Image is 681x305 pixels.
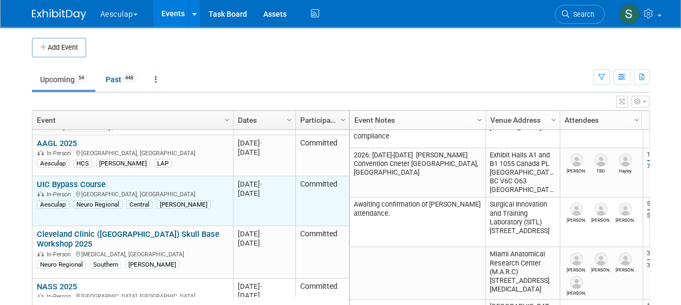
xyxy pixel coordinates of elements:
div: Central [126,200,153,209]
img: Conner Cunningham [619,203,632,216]
span: - [260,230,262,238]
div: Southern [90,260,121,269]
div: Tony Garcia [567,216,586,223]
a: Search [555,5,605,24]
div: [DATE] [238,291,290,300]
div: [DATE] [238,148,290,157]
a: Column Settings [283,111,295,127]
div: Neuro Regional [37,260,86,269]
span: In-Person [47,150,74,157]
span: - [260,180,262,188]
div: Patrick Brien [567,289,586,296]
div: [GEOGRAPHIC_DATA], [GEOGRAPHIC_DATA] [37,148,228,157]
div: TBD [591,167,610,174]
td: [STREET_ADDRESS][PERSON_NAME] [485,112,560,148]
span: Column Settings [339,116,347,124]
a: Participation [300,111,342,129]
a: Upcoming54 [32,69,95,90]
span: Column Settings [285,116,294,124]
a: Cleveland Clinic ([GEOGRAPHIC_DATA]) Skull Base Workshop 2025 [37,229,219,249]
span: Column Settings [475,116,484,124]
div: Tim Christman [591,216,610,223]
img: In-Person Event [37,251,44,256]
span: Column Settings [632,116,641,124]
div: Aesculap [37,200,69,209]
img: In-Person Event [37,293,44,299]
td: Surgical Innovation and Training Laboratory (SITL) [STREET_ADDRESS] [485,197,560,247]
span: 448 [122,74,137,82]
div: Danielle Fletcher [567,167,586,174]
div: Hayley Dent [615,167,634,174]
a: AAGL 2025 [37,138,77,148]
a: UIC Bypass Course [37,180,106,189]
span: In-Person [47,293,74,300]
a: NASS 2025 [37,282,77,291]
span: - [260,139,262,147]
div: Matt Brolley [591,266,610,273]
a: Venue Address [490,111,553,129]
span: In-Person [47,191,74,198]
div: Neuro Regional [73,200,122,209]
div: HCS [73,159,92,168]
div: [DATE] [238,138,290,148]
button: Add Event [32,38,86,57]
div: [DATE] [238,180,290,189]
img: Tony Garcia [570,203,583,216]
a: Column Settings [474,111,485,127]
div: Aesculap [37,159,69,168]
img: ExhibitDay [32,9,86,20]
td: 2026: [DATE]-[DATE] [PERSON_NAME] Convention Cneter [GEOGRAPHIC_DATA], [GEOGRAPHIC_DATA] [350,148,485,198]
td: Committed [295,226,349,279]
span: In-Person [47,251,74,258]
a: Attendees [565,111,635,129]
div: [GEOGRAPHIC_DATA], [GEOGRAPHIC_DATA] [37,291,228,301]
div: [PERSON_NAME] [96,159,150,168]
span: Column Settings [549,116,558,124]
img: Sara Hurson [619,4,639,24]
a: Event Notes [354,111,478,129]
div: LAP [154,159,172,168]
div: [DATE] [238,238,290,248]
span: Search [569,10,594,18]
img: Danielle Fletcher [570,154,583,167]
a: Column Settings [548,111,560,127]
img: John Addison [619,253,632,266]
div: [PERSON_NAME] [125,260,179,269]
img: Hayley Dent [619,154,632,167]
div: [MEDICAL_DATA], [GEOGRAPHIC_DATA] [37,249,228,258]
div: [DATE] [238,282,290,291]
img: Seth Kaeding [570,253,583,266]
div: Seth Kaeding [567,266,586,273]
span: - [260,282,262,290]
td: 8/29 - asked [PERSON_NAME] to submit the form and that I'd submit to compliance [350,112,485,148]
img: In-Person Event [37,150,44,155]
img: TBD [594,154,607,167]
span: Column Settings [223,116,231,124]
div: John Addison [615,266,634,273]
td: Exhibit Halls A1 and B1 1055 Canada PL [GEOGRAPHIC_DATA], BC V6C O63 [GEOGRAPHIC_DATA] [485,148,560,198]
a: Dates [238,111,288,129]
td: Miami Anatomical Research Center (M.A.R.C) [STREET_ADDRESS][MEDICAL_DATA] [485,247,560,300]
a: Column Settings [337,111,349,127]
div: [PERSON_NAME] [157,200,211,209]
img: Tim Christman [594,203,607,216]
span: 54 [75,74,87,82]
a: Column Settings [631,111,643,127]
a: Event [37,111,226,129]
td: Committed [295,176,349,226]
img: Matt Brolley [594,253,607,266]
td: Committed [295,135,349,176]
img: Patrick Brien [570,276,583,289]
td: Awaiting confirmation of [PERSON_NAME] attendance. [350,197,485,247]
div: [DATE] [238,229,290,238]
a: Past448 [98,69,145,90]
div: [GEOGRAPHIC_DATA], [GEOGRAPHIC_DATA] [37,189,228,198]
div: [DATE] [238,189,290,198]
div: Conner Cunningham [615,216,634,223]
a: Column Settings [221,111,233,127]
img: In-Person Event [37,191,44,196]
